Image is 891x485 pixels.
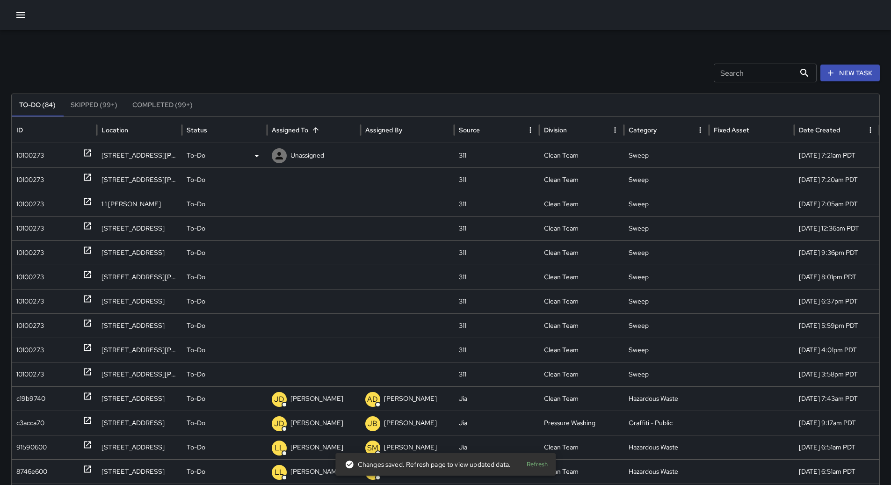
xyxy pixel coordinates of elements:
[539,216,624,240] div: Clean Team
[539,265,624,289] div: Clean Team
[539,313,624,338] div: Clean Team
[454,411,539,435] div: Jia
[624,265,709,289] div: Sweep
[454,265,539,289] div: 311
[187,362,205,386] p: To-Do
[454,240,539,265] div: 311
[820,65,880,82] button: New Task
[624,143,709,167] div: Sweep
[97,289,182,313] div: 101 Grove Street
[454,289,539,313] div: 311
[290,411,343,435] p: [PERSON_NAME]
[539,167,624,192] div: Clean Team
[539,338,624,362] div: Clean Team
[454,362,539,386] div: 311
[97,240,182,265] div: 171 Fell Street
[539,192,624,216] div: Clean Team
[864,123,877,137] button: Date Created column menu
[794,143,879,167] div: 10/6/2025, 7:21am PDT
[367,394,378,405] p: AD
[365,126,402,134] div: Assigned By
[714,126,749,134] div: Fixed Asset
[16,144,44,167] div: 10100273
[794,435,879,459] div: 10/6/2025, 6:51am PDT
[624,435,709,459] div: Hazardous Waste
[187,126,207,134] div: Status
[539,411,624,435] div: Pressure Washing
[16,435,47,459] div: 91590600
[794,313,879,338] div: 10/5/2025, 5:59pm PDT
[187,460,205,484] p: To-Do
[187,217,205,240] p: To-Do
[16,387,45,411] div: c19b9740
[794,265,879,289] div: 10/5/2025, 8:01pm PDT
[794,362,879,386] div: 10/5/2025, 3:58pm PDT
[454,338,539,362] div: 311
[539,362,624,386] div: Clean Team
[454,386,539,411] div: Jia
[608,123,622,137] button: Division column menu
[454,167,539,192] div: 311
[624,313,709,338] div: Sweep
[97,411,182,435] div: 1185 Market Street
[384,411,437,435] p: [PERSON_NAME]
[187,265,205,289] p: To-Do
[454,435,539,459] div: Jia
[16,217,44,240] div: 10100273
[794,386,879,411] div: 10/6/2025, 7:43am PDT
[799,126,840,134] div: Date Created
[16,126,23,134] div: ID
[16,411,44,435] div: c3acca70
[384,435,437,459] p: [PERSON_NAME]
[624,289,709,313] div: Sweep
[794,240,879,265] div: 10/5/2025, 9:36pm PDT
[187,168,205,192] p: To-Do
[794,459,879,484] div: 10/6/2025, 6:51am PDT
[624,216,709,240] div: Sweep
[187,411,205,435] p: To-Do
[624,459,709,484] div: Hazardous Waste
[97,143,182,167] div: 999 Jessie Street
[694,123,707,137] button: Category column menu
[539,459,624,484] div: Clean Team
[187,192,205,216] p: To-Do
[454,143,539,167] div: 311
[97,313,182,338] div: 171 Fell Street
[16,290,44,313] div: 10100273
[97,216,182,240] div: 101 Grove Street
[384,387,437,411] p: [PERSON_NAME]
[187,241,205,265] p: To-Do
[12,94,63,116] button: To-Do (84)
[290,460,343,484] p: [PERSON_NAME]
[63,94,125,116] button: Skipped (99+)
[794,192,879,216] div: 10/6/2025, 7:05am PDT
[97,459,182,484] div: 640 Turk Street
[624,192,709,216] div: Sweep
[16,265,44,289] div: 10100273
[274,394,284,405] p: JD
[97,167,182,192] div: 999 Jessie Street
[367,442,378,454] p: SM
[290,435,343,459] p: [PERSON_NAME]
[272,126,308,134] div: Assigned To
[539,435,624,459] div: Clean Team
[97,435,182,459] div: 640 Turk Street
[97,338,182,362] div: 335 Mcallister Street
[309,123,322,137] button: Sort
[125,94,200,116] button: Completed (99+)
[97,265,182,289] div: 30 Larkin Street
[16,314,44,338] div: 10100273
[794,167,879,192] div: 10/6/2025, 7:20am PDT
[539,289,624,313] div: Clean Team
[459,126,480,134] div: Source
[539,386,624,411] div: Clean Team
[16,362,44,386] div: 10100273
[794,411,879,435] div: 10/5/2025, 9:17am PDT
[629,126,657,134] div: Category
[454,216,539,240] div: 311
[187,387,205,411] p: To-Do
[187,435,205,459] p: To-Do
[274,418,284,429] p: JD
[544,126,567,134] div: Division
[290,144,324,167] p: Unassigned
